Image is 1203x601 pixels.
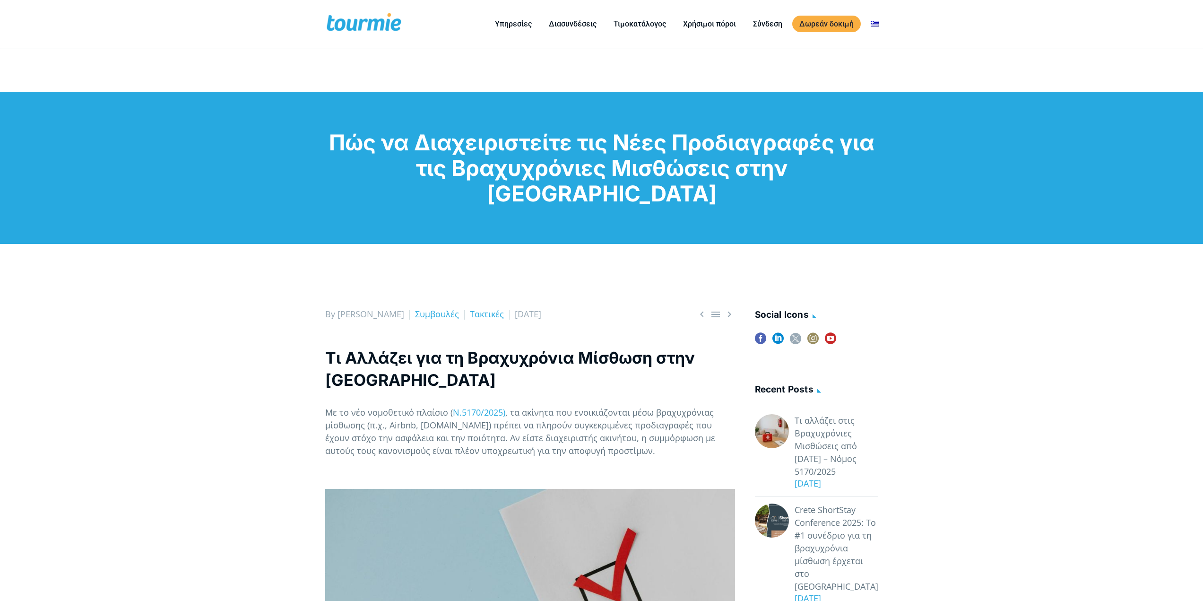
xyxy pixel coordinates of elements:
[415,308,459,320] a: Συμβουλές
[325,308,404,320] span: By [PERSON_NAME]
[807,333,819,350] a: instagram
[696,308,708,320] span: Previous post
[325,407,715,456] span: , τα ακίνητα που ενοικιάζονται μέσω βραχυχρόνιας μίσθωσης (π.χ., Airbnb, [DOMAIN_NAME]) πρέπει να...
[789,477,878,490] div: [DATE]
[755,333,766,350] a: facebook
[790,333,801,350] a: twitter
[470,308,504,320] a: Τακτικές
[795,504,878,593] a: Crete ShortStay Conference 2025: Το #1 συνέδριο για τη βραχυχρόνια μίσθωση έρχεται στο [GEOGRAPHI...
[724,308,735,320] span: Next post
[755,308,878,323] h4: social icons
[325,130,878,206] h1: Πώς να Διαχειριστείτε τις Νέες Προδιαγραφές για τις Βραχυχρόνιες Μισθώσεις στην [GEOGRAPHIC_DATA]
[724,308,735,320] a: 
[606,18,673,30] a: Τιμοκατάλογος
[795,414,878,478] a: Τι αλλάζει στις Βραχυχρόνιες Μισθώσεις από [DATE] – Νόμος 5170/2025
[792,16,861,32] a: Δωρεάν δοκιμή
[755,383,878,398] h4: Recent posts
[325,407,453,418] span: Με το νέο νομοθετικό πλαίσιο (
[488,18,539,30] a: Υπηρεσίες
[746,18,789,30] a: Σύνδεση
[676,18,743,30] a: Χρήσιμοι πόροι
[515,308,541,320] span: [DATE]
[825,333,836,350] a: youtube
[542,18,604,30] a: Διασυνδέσεις
[710,308,721,320] a: 
[325,348,695,390] b: Τι Αλλάζει για τη Βραχυχρόνια Μίσθωση στην [GEOGRAPHIC_DATA]
[696,308,708,320] a: 
[772,333,784,350] a: linkedin
[453,407,505,418] a: Ν.5170/2025)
